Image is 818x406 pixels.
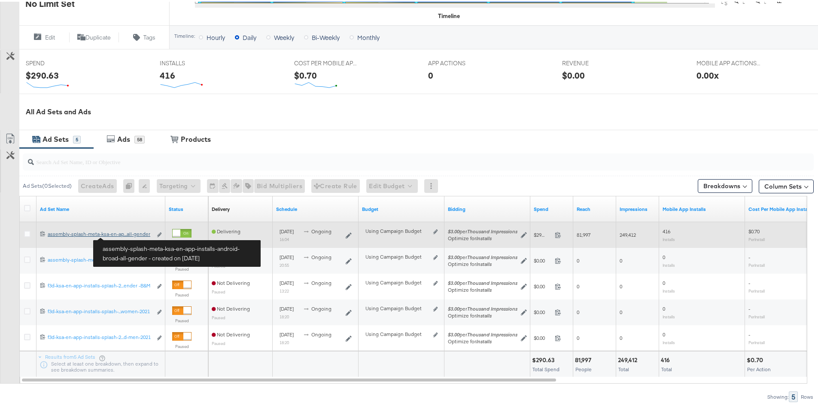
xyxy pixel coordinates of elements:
div: Showing: [767,392,789,398]
div: Using Campaign Budget [365,252,431,259]
div: Ad Sets ( 0 Selected) [23,180,72,188]
span: 0 [577,256,579,262]
a: Your Ad Set name. [40,204,162,211]
sub: 18:20 [280,312,289,317]
span: $0.00 [534,256,551,262]
div: $0.70 [747,354,766,363]
span: Delivering [212,226,240,233]
sub: Per Install [748,235,765,240]
span: Weekly [274,31,294,40]
span: 0 [620,333,622,339]
div: Using Campaign Budget [365,278,431,284]
span: - [748,330,750,336]
div: 81,997 [575,354,594,363]
span: ongoing [311,252,331,259]
em: Thousand Impressions [467,278,517,284]
a: assembly-splash-meta-ksa-en-ap...all-gender [48,229,152,238]
div: 0 [428,67,433,80]
span: Not Delivering [212,304,250,310]
a: Reflects the ability of your Ad Set to achieve delivery based on ad states, schedule and budget. [212,204,230,211]
a: The number of people your ad was served to. [577,204,613,211]
label: Paused [172,316,192,322]
span: Not Delivering [212,330,250,336]
div: Delivery [212,204,230,211]
span: - [748,252,750,259]
a: assembly-splash-meta-ksa-en-app...lCreatives [48,255,152,264]
label: Paused [172,342,192,348]
div: Ad Sets [43,133,69,143]
sub: 13:22 [280,287,289,292]
span: MOBILE APP ACTIONS ROAS [696,58,761,66]
sub: Installs [663,287,675,292]
div: f3d-ksa-en-app-installs-splash-2...ender -B&M [48,281,152,287]
div: $0.70 [294,67,317,80]
button: Edit [19,31,69,41]
a: The number of times your ad was served. On mobile apps an ad is counted as served the first time ... [620,204,656,211]
sub: Per Install [748,312,765,317]
span: Not Delivering [212,252,250,259]
a: Shows the current state of your Ad Set. [169,204,205,211]
sub: Installs [663,261,675,266]
label: Paused [172,265,192,270]
a: The total amount spent to date. [534,204,570,211]
span: APP ACTIONS [428,58,493,66]
span: ongoing [311,278,331,284]
div: Using Campaign Budget [365,329,431,336]
em: Thousand Impressions [467,226,517,233]
em: $3.00 [448,278,459,284]
span: Monthly [357,31,380,40]
div: 58 [134,134,145,142]
span: 0 [663,278,665,284]
div: 0 [123,177,139,191]
button: Duplicate [69,31,119,41]
em: $3.00 [448,226,459,233]
span: Total [618,364,629,371]
div: $0.00 [562,67,585,80]
div: assembly-splash-meta-ksa-en-ap...all-gender [48,229,152,236]
div: $290.63 [26,67,59,80]
div: $290.63 [532,354,557,363]
a: f3d-ksa-en-app-installs-splash-2...ender -B&M [48,281,152,290]
button: Column Sets [759,178,814,192]
span: $0.70 [748,226,760,233]
em: Installs [476,259,492,266]
span: 0 [663,252,665,259]
span: ongoing [311,304,331,310]
sub: Paused [212,313,225,318]
span: [DATE] [280,226,294,233]
span: $0.00 [534,333,551,339]
em: Installs [476,336,492,343]
div: Timeline [438,10,460,18]
span: $290.63 [534,230,551,236]
span: - [748,278,750,284]
div: Products [181,133,211,143]
span: Edit [45,32,55,40]
span: $0.00 [534,281,551,288]
span: ongoing [311,330,331,336]
div: 249,412 [618,354,640,363]
label: Paused [172,290,192,296]
span: 0 [663,330,665,336]
div: Timeline: [174,31,195,37]
a: f3d-ksa-en-app-installs-splash-...women-2021 [48,306,152,315]
div: 416 [661,354,672,363]
div: 5 [73,134,81,142]
div: Optimize for [448,336,517,343]
em: Thousand Impressions [467,252,517,259]
div: 0.00x [696,67,719,80]
span: [DATE] [280,278,294,284]
span: Total Spend [532,364,560,371]
sub: Installs [663,338,675,343]
button: Breakdowns [698,177,752,191]
input: Search Ad Set Name, ID or Objective [34,148,741,165]
span: Tags [143,32,155,40]
span: 0 [577,307,579,314]
div: 5 [789,390,798,400]
a: The number of installs from a mobile device as a result of your ad. [663,204,742,211]
a: Shows the current budget of Ad Set. [362,204,441,211]
a: Shows when your Ad Set is scheduled to deliver. [276,204,355,211]
sub: Per Install [748,261,765,266]
span: 0 [663,304,665,310]
span: $0.00 [534,307,551,314]
label: Active [172,239,192,244]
